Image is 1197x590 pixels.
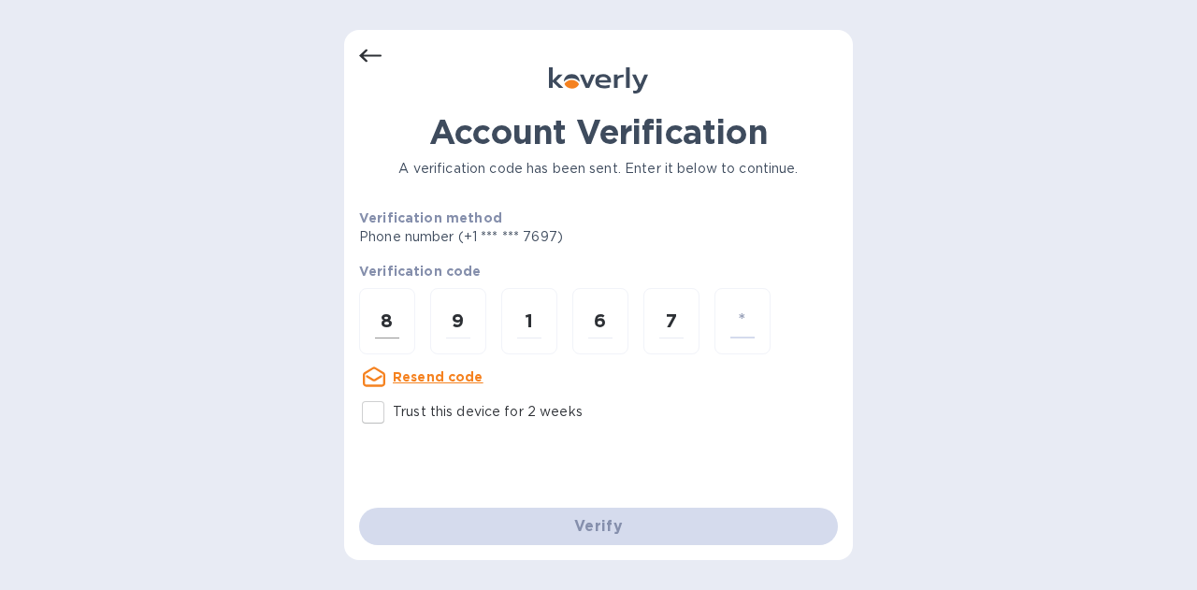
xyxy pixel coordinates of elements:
h1: Account Verification [359,112,838,151]
p: A verification code has been sent. Enter it below to continue. [359,159,838,179]
b: Verification method [359,210,502,225]
p: Verification code [359,262,838,281]
p: Trust this device for 2 weeks [393,402,583,422]
p: Phone number (+1 *** *** 7697) [359,227,706,247]
u: Resend code [393,369,483,384]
